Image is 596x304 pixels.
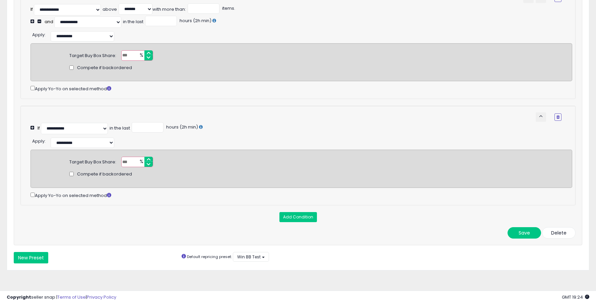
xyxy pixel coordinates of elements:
[536,112,546,122] button: keyboard_arrow_up
[556,115,559,119] i: Remove Condition
[77,171,132,178] span: Compete if backordered
[32,138,45,144] span: Apply
[165,124,198,130] span: hours (2h min)
[57,294,86,300] a: Terms of Use
[187,254,232,259] small: Default repricing preset:
[136,51,146,61] span: %
[508,227,541,239] button: Save
[32,30,46,38] div: :
[110,125,130,132] div: in the last
[179,17,211,24] span: hours (2h min)
[69,157,116,165] div: Target Buy Box Share:
[136,157,146,167] span: %
[87,294,116,300] a: Privacy Policy
[538,113,544,119] span: keyboard_arrow_up
[221,5,235,11] span: items.
[77,65,132,71] span: Compete if backordered
[30,85,572,92] div: Apply Yo-Yo on selected method
[7,294,31,300] strong: Copyright
[14,252,48,263] button: New Preset
[69,50,116,59] div: Target Buy Box Share:
[237,254,261,260] span: Win BB Test
[103,6,117,13] div: above
[32,32,45,38] span: Apply
[233,252,269,262] button: Win BB Test
[152,6,186,13] div: with more than:
[562,294,589,300] span: 2025-09-16 19:24 GMT
[32,136,46,145] div: :
[123,19,143,25] div: in the last
[7,294,116,301] div: seller snap | |
[279,212,317,222] button: Add Condition
[542,227,576,239] button: Delete
[30,191,572,199] div: Apply Yo-Yo on selected method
